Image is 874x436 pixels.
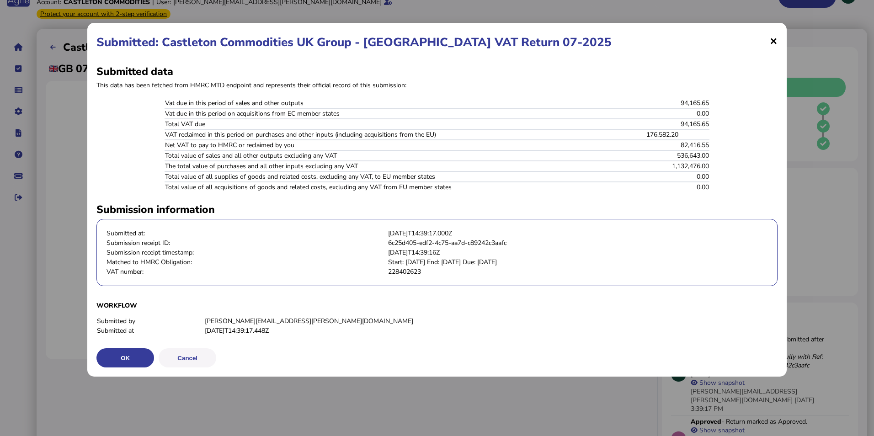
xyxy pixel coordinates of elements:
[96,64,778,79] h2: Submitted data
[96,316,204,326] td: Submitted by
[165,140,646,150] td: Net VAT to pay to HMRC or reclaimed by you
[388,238,768,248] td: 6c25d405-edf2-4c75-aa7d-c89242c3aafc
[646,171,709,182] td: 0.00
[646,182,709,192] td: 0.00
[165,161,646,171] td: The total value of purchases and all other inputs excluding any VAT
[106,248,387,257] td: Submission receipt timestamp:
[165,119,646,129] td: Total VAT due
[96,326,204,335] td: Submitted at
[165,182,646,192] td: Total value of all acquisitions of goods and related costs, excluding any VAT from EU member states
[646,161,709,171] td: 1,132,476.00
[204,326,778,335] td: [DATE]T14:39:17.448Z
[646,98,709,108] td: 94,165.65
[165,150,646,161] td: Total value of sales and all other outputs excluding any VAT
[646,108,709,119] td: 0.00
[165,129,646,140] td: VAT reclaimed in this period on purchases and other inputs (including acquisitions from the EU)
[646,119,709,129] td: 94,165.65
[96,348,154,367] button: OK
[106,238,387,248] td: Submission receipt ID:
[96,81,778,90] div: This data has been fetched from HMRC MTD endpoint and represents their official record of this su...
[106,229,387,238] td: Submitted at:
[646,150,709,161] td: 536,643.00
[646,129,709,140] td: 176,582.20
[204,316,778,326] td: [PERSON_NAME][EMAIL_ADDRESS][PERSON_NAME][DOMAIN_NAME]
[165,171,646,182] td: Total value of all supplies of goods and related costs, excluding any VAT, to EU member states
[165,98,646,108] td: Vat due in this period of sales and other outputs
[96,301,778,310] h3: Workflow
[159,348,216,367] button: Cancel
[106,257,387,267] td: Matched to HMRC Obligation:
[770,32,778,49] span: ×
[96,202,778,217] h2: Submission information
[388,229,768,238] td: [DATE]T14:39:17.000Z
[96,34,778,50] h1: Submitted: Castleton Commodities UK Group - [GEOGRAPHIC_DATA] VAT Return 07-2025
[388,248,768,257] td: [DATE]T14:39:16Z
[165,108,646,119] td: Vat due in this period on acquisitions from EC member states
[388,257,768,267] td: Start: [DATE] End: [DATE] Due: [DATE]
[388,267,768,276] td: 228402623
[646,140,709,150] td: 82,416.55
[106,267,387,276] td: VAT number:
